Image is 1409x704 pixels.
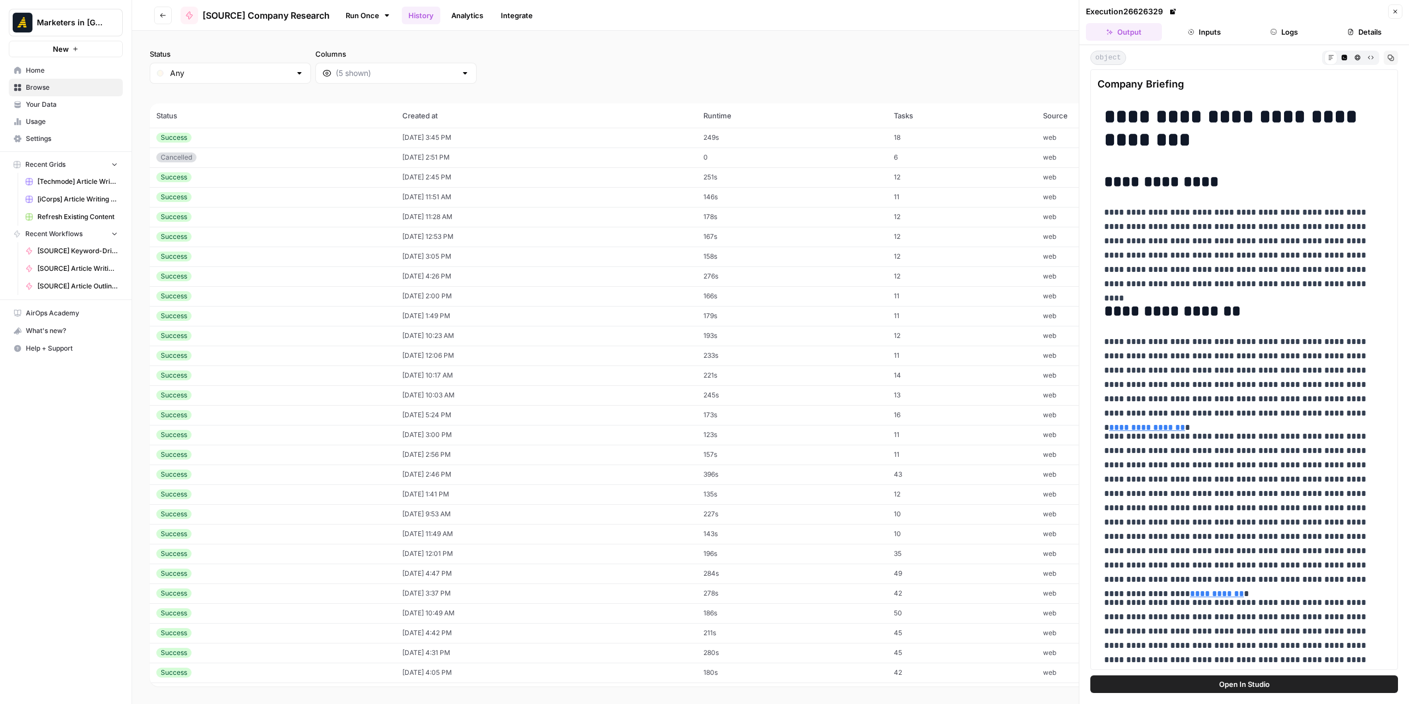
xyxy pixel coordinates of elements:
[156,192,192,202] div: Success
[887,286,1037,306] td: 11
[1036,128,1211,148] td: web
[20,260,123,277] a: [SOURCE] Article Writing - Transcript-Driven Articles
[697,306,887,326] td: 179s
[156,529,192,539] div: Success
[396,148,697,167] td: [DATE] 2:51 PM
[25,229,83,239] span: Recent Workflows
[1247,23,1323,41] button: Logs
[697,207,887,227] td: 178s
[203,9,330,22] span: [SOURCE] Company Research
[156,608,192,618] div: Success
[20,242,123,260] a: [SOURCE] Keyword-Driven Article: Feedback & Polishing
[887,148,1037,167] td: 6
[697,524,887,544] td: 143s
[396,445,697,465] td: [DATE] 2:56 PM
[396,207,697,227] td: [DATE] 11:28 AM
[9,9,123,36] button: Workspace: Marketers in Demand
[13,13,32,32] img: Marketers in Demand Logo
[37,246,118,256] span: [SOURCE] Keyword-Driven Article: Feedback & Polishing
[697,286,887,306] td: 166s
[181,7,330,24] a: [SOURCE] Company Research
[396,465,697,484] td: [DATE] 2:46 PM
[156,370,192,380] div: Success
[887,306,1037,326] td: 11
[1036,663,1211,683] td: web
[156,509,192,519] div: Success
[1086,23,1162,41] button: Output
[150,48,311,59] label: Status
[697,484,887,504] td: 135s
[396,683,697,702] td: [DATE] 4:01 PM
[156,232,192,242] div: Success
[1036,564,1211,583] td: web
[156,172,192,182] div: Success
[20,190,123,208] a: [iCorps] Article Writing - Keyword-Driven Articles Grid
[26,100,118,110] span: Your Data
[156,450,192,460] div: Success
[887,465,1037,484] td: 43
[697,564,887,583] td: 284s
[445,7,490,24] a: Analytics
[37,194,118,204] span: [iCorps] Article Writing - Keyword-Driven Articles Grid
[1036,346,1211,365] td: web
[887,623,1037,643] td: 45
[25,160,65,170] span: Recent Grids
[396,266,697,286] td: [DATE] 4:26 PM
[887,524,1037,544] td: 10
[396,663,697,683] td: [DATE] 4:05 PM
[1036,286,1211,306] td: web
[887,365,1037,385] td: 14
[697,504,887,524] td: 227s
[1036,603,1211,623] td: web
[697,128,887,148] td: 249s
[1097,77,1391,92] span: Company Briefing
[1036,385,1211,405] td: web
[1036,465,1211,484] td: web
[156,668,192,678] div: Success
[887,544,1037,564] td: 35
[1090,675,1398,693] button: Open In Studio
[887,484,1037,504] td: 12
[1036,365,1211,385] td: web
[396,128,697,148] td: [DATE] 3:45 PM
[887,167,1037,187] td: 12
[53,43,69,54] span: New
[396,306,697,326] td: [DATE] 1:49 PM
[9,96,123,113] a: Your Data
[396,405,697,425] td: [DATE] 5:24 PM
[1036,227,1211,247] td: web
[396,227,697,247] td: [DATE] 12:53 PM
[1036,247,1211,266] td: web
[156,588,192,598] div: Success
[156,291,192,301] div: Success
[156,390,192,400] div: Success
[1036,445,1211,465] td: web
[1036,425,1211,445] td: web
[9,340,123,357] button: Help + Support
[697,167,887,187] td: 251s
[887,247,1037,266] td: 12
[37,212,118,222] span: Refresh Existing Content
[156,133,192,143] div: Success
[1086,6,1178,17] div: Execution 26626329
[9,322,123,340] button: What's new?
[9,156,123,173] button: Recent Grids
[396,484,697,504] td: [DATE] 1:41 PM
[37,264,118,274] span: [SOURCE] Article Writing - Transcript-Driven Articles
[156,252,192,261] div: Success
[1036,405,1211,425] td: web
[396,385,697,405] td: [DATE] 10:03 AM
[1219,679,1270,690] span: Open In Studio
[1090,51,1126,65] span: object
[887,445,1037,465] td: 11
[156,152,196,162] div: Cancelled
[697,148,887,167] td: 0
[887,128,1037,148] td: 18
[887,643,1037,663] td: 45
[150,84,1391,103] span: (37 records)
[1036,207,1211,227] td: web
[1326,23,1402,41] button: Details
[396,583,697,603] td: [DATE] 3:37 PM
[697,583,887,603] td: 278s
[26,117,118,127] span: Usage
